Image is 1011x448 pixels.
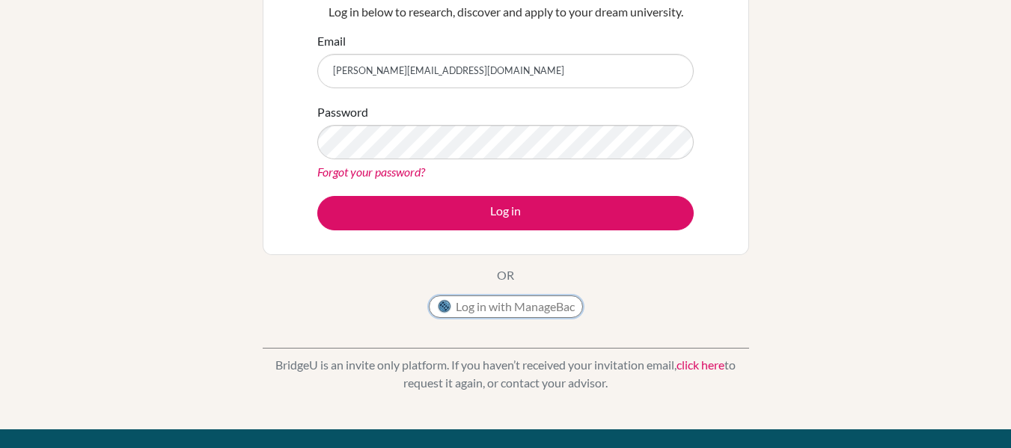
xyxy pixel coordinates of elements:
[317,165,425,179] a: Forgot your password?
[317,32,346,50] label: Email
[497,266,514,284] p: OR
[317,3,694,21] p: Log in below to research, discover and apply to your dream university.
[676,358,724,372] a: click here
[429,295,583,318] button: Log in with ManageBac
[263,356,749,392] p: BridgeU is an invite only platform. If you haven’t received your invitation email, to request it ...
[317,103,368,121] label: Password
[317,196,694,230] button: Log in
